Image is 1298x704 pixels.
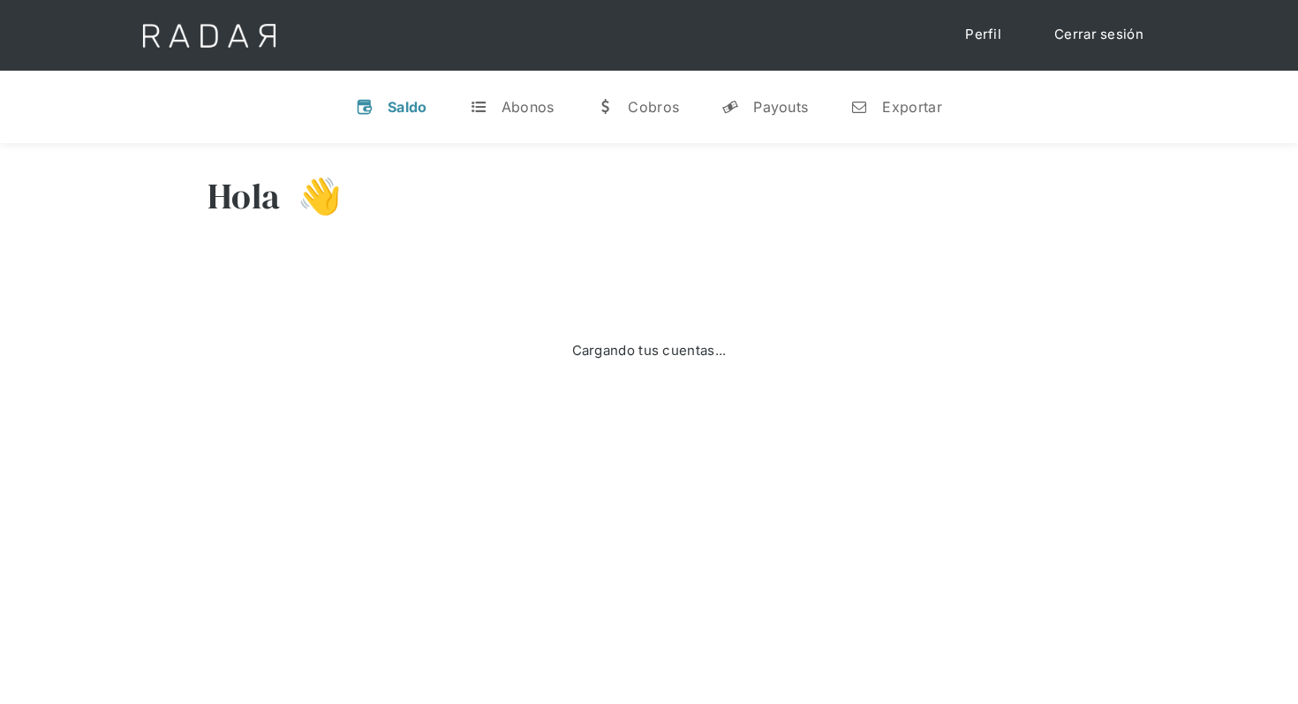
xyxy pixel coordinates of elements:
[850,98,868,116] div: n
[721,98,739,116] div: y
[470,98,487,116] div: t
[1037,18,1161,52] a: Cerrar sesión
[947,18,1019,52] a: Perfil
[356,98,374,116] div: v
[502,98,555,116] div: Abonos
[596,98,614,116] div: w
[388,98,427,116] div: Saldo
[572,341,727,361] div: Cargando tus cuentas...
[753,98,808,116] div: Payouts
[208,174,280,218] h3: Hola
[628,98,679,116] div: Cobros
[882,98,941,116] div: Exportar
[280,174,342,218] h3: 👋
